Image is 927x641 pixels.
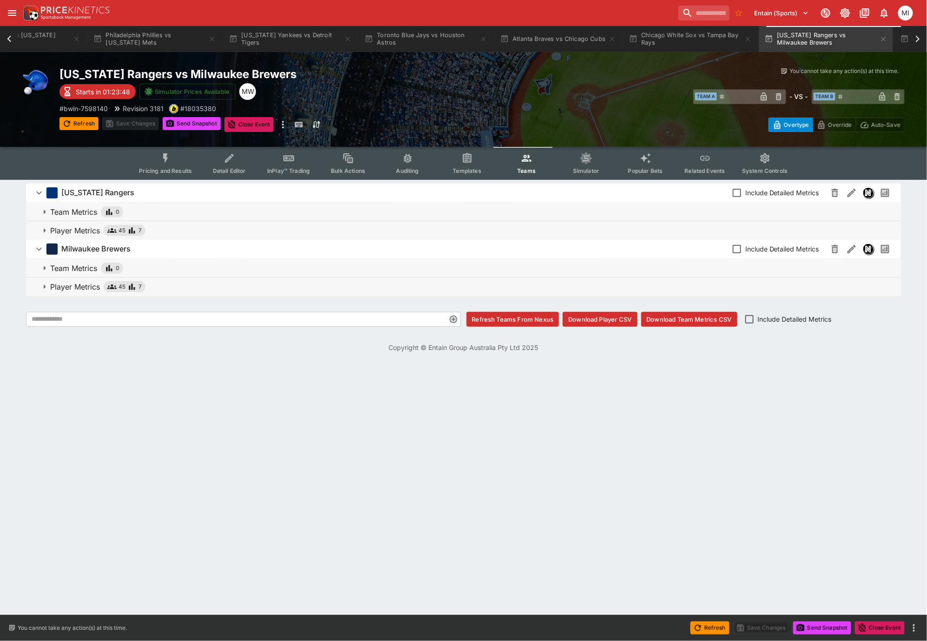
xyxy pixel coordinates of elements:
[41,15,91,20] img: Sportsbook Management
[180,104,216,113] p: Copy To Clipboard
[563,312,637,327] button: Download Player CSV
[224,26,357,52] button: [US_STATE] Yankees vs Detroit Tigers
[895,3,916,23] button: michael.wilczynski
[856,118,905,132] button: Auto-Save
[742,167,788,174] span: System Controls
[828,120,852,130] p: Override
[749,6,815,20] button: Select Tenant
[871,120,901,130] p: Auto-Save
[169,104,178,113] div: bwin
[898,6,913,20] div: michael.wilczynski
[170,105,178,113] img: bwin.png
[678,6,730,20] input: search
[116,264,119,273] span: 0
[41,7,110,13] img: PriceKinetics
[61,244,131,254] h6: Milwaukee Brewers
[50,281,100,292] p: Player Metrics
[837,5,854,21] button: Toggle light/dark mode
[817,5,834,21] button: Connected to PK
[453,167,481,174] span: Templates
[628,167,663,174] span: Popular Bets
[813,118,856,132] button: Override
[793,621,851,634] button: Send Snapshot
[118,226,125,235] span: 45
[745,244,819,254] span: Include Detailed Metrics
[163,117,221,130] button: Send Snapshot
[856,5,873,21] button: Documentation
[641,312,737,327] button: Download Team Metrics CSV
[877,185,894,201] button: Past Performances
[26,203,901,221] button: Team Metrics0
[860,185,877,201] button: Nexus
[50,225,100,236] p: Player Metrics
[139,84,236,99] button: Simulator Prices Available
[26,240,901,258] button: Milwaukee BrewersInclude Detailed MetricsNexusPast Performances
[396,167,419,174] span: Auditing
[790,67,899,75] p: You cannot take any action(s) at this time.
[517,167,536,174] span: Teams
[26,278,901,296] button: Player Metrics457
[685,167,725,174] span: Related Events
[26,221,901,240] button: Player Metrics457
[877,241,894,258] button: Past Performances
[790,92,808,101] h6: - VS -
[139,167,192,174] span: Pricing and Results
[908,622,920,634] button: more
[277,117,289,132] button: more
[267,167,310,174] span: InPlay™ Trading
[769,118,813,132] button: Overtype
[759,26,893,52] button: [US_STATE] Rangers vs Milwaukee Brewers
[784,120,809,130] p: Overtype
[22,67,52,97] img: baseball.png
[76,87,130,97] p: Starts in 01:23:48
[131,147,795,180] div: Event type filters
[731,6,746,20] button: No Bookmarks
[4,5,20,21] button: open drawer
[18,624,127,632] p: You cannot take any action(s) at this time.
[224,117,274,132] button: Close Event
[331,167,365,174] span: Bulk Actions
[116,207,119,217] span: 0
[123,104,164,113] p: Revision 3181
[239,83,256,100] div: Michael Wilczynski
[138,226,142,235] span: 7
[690,621,730,634] button: Refresh
[860,241,877,258] button: Nexus
[59,117,99,130] button: Refresh
[59,104,108,113] p: Copy To Clipboard
[814,93,835,100] span: Team B
[745,188,819,198] span: Include Detailed Metrics
[59,67,482,81] h2: Copy To Clipboard
[50,263,97,274] p: Team Metrics
[624,26,757,52] button: Chicago White Sox vs Tampa Bay Rays
[26,259,901,278] button: Team Metrics0
[61,188,134,198] h6: [US_STATE] Rangers
[695,93,717,100] span: Team A
[863,187,874,198] div: Nexus
[88,26,222,52] button: Philadelphia Phillies vs [US_STATE] Mets
[20,4,39,22] img: PriceKinetics Logo
[138,282,142,291] span: 7
[863,244,874,255] div: Nexus
[50,206,97,218] p: Team Metrics
[863,188,874,198] img: nexus.svg
[213,167,246,174] span: Detail Editor
[359,26,493,52] button: Toronto Blue Jays vs Houston Astros
[26,184,901,202] button: [US_STATE] RangersInclude Detailed MetricsNexusPast Performances
[118,282,125,291] span: 45
[855,621,905,634] button: Close Event
[573,167,599,174] span: Simulator
[876,5,893,21] button: Notifications
[863,244,874,254] img: nexus.svg
[467,312,559,327] button: Refresh Teams From Nexus
[769,118,905,132] div: Start From
[495,26,622,52] button: Atlanta Braves vs Chicago Cubs
[758,314,832,324] span: Include Detailed Metrics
